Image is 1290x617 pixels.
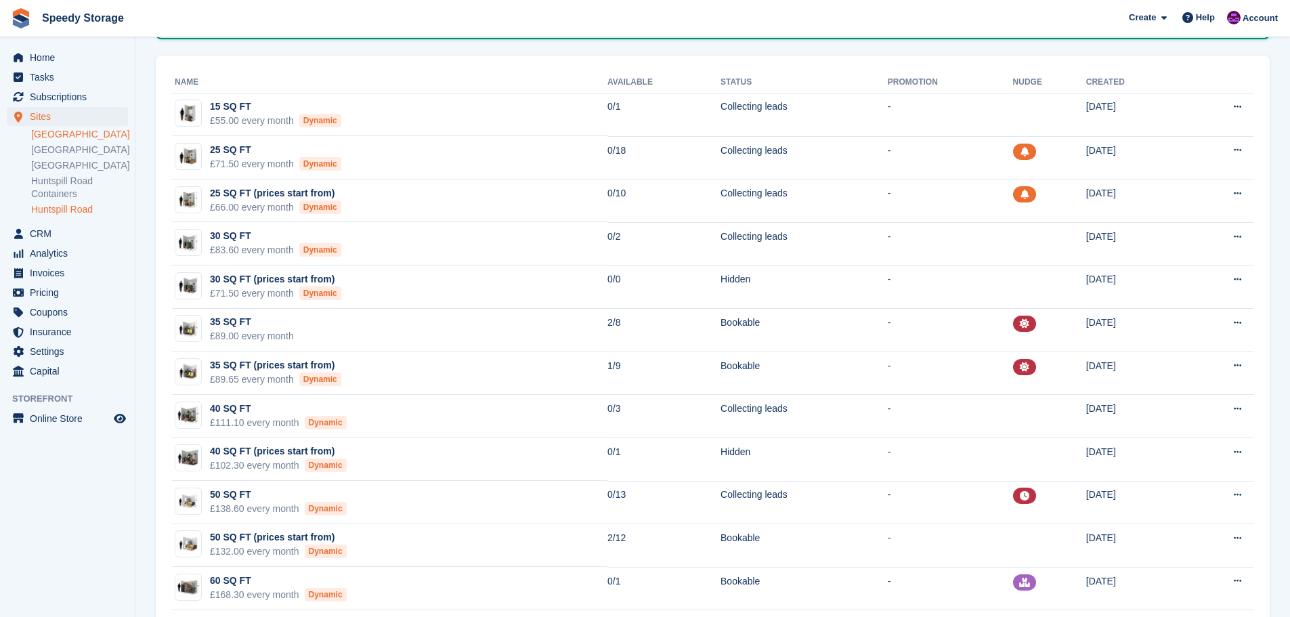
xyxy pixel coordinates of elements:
td: - [888,179,1013,223]
td: 0/10 [607,179,721,223]
span: Sites [30,107,111,126]
div: £89.00 every month [210,329,294,343]
span: Subscriptions [30,87,111,106]
a: menu [7,263,128,282]
td: - [888,481,1013,524]
div: £111.10 every month [210,416,347,430]
div: £102.30 every month [210,459,347,473]
span: Pricing [30,283,111,302]
img: 40-sqft-unit.jpg [175,448,201,468]
td: Collecting leads [721,93,888,136]
td: - [888,395,1013,438]
img: 25-sqft-unit.jpg [175,190,201,209]
a: menu [7,303,128,322]
span: Settings [30,342,111,361]
div: Dynamic [305,588,347,601]
span: Analytics [30,244,111,263]
td: [DATE] [1086,352,1183,395]
td: 0/18 [607,136,721,179]
td: [DATE] [1086,222,1183,265]
td: [DATE] [1086,93,1183,136]
div: 35 SQ FT [210,315,294,329]
a: [GEOGRAPHIC_DATA] [31,144,128,156]
img: 35-sqft-unit.jpg [175,362,201,382]
span: Invoices [30,263,111,282]
td: 1/9 [607,352,721,395]
span: Storefront [12,392,135,406]
td: 2/12 [607,524,721,568]
td: 0/3 [607,395,721,438]
img: 25-sqft-unit.jpg [175,147,201,167]
div: Dynamic [305,459,347,472]
span: Create [1129,11,1156,24]
th: Name [172,72,607,93]
td: - [888,222,1013,265]
td: [DATE] [1086,481,1183,524]
a: Huntspill Road Containers [31,175,128,200]
div: Dynamic [299,200,341,214]
td: 0/1 [607,567,721,610]
td: Collecting leads [721,481,888,524]
td: [DATE] [1086,179,1183,223]
a: [GEOGRAPHIC_DATA] [31,128,128,141]
th: Available [607,72,721,93]
div: 30 SQ FT (prices start from) [210,272,341,286]
td: Hidden [721,438,888,481]
img: 30-sqft-unit.jpg [175,276,201,296]
img: 50-sqft-unit.jpg [175,492,201,511]
span: Insurance [30,322,111,341]
a: menu [7,244,128,263]
div: Dynamic [299,243,341,257]
img: 60-sqft-unit.jpg [175,578,201,597]
td: Bookable [721,524,888,568]
div: £71.50 every month [210,157,341,171]
td: - [888,352,1013,395]
span: Home [30,48,111,67]
div: Dynamic [299,114,341,127]
td: - [888,136,1013,179]
img: 40-sqft-unit.jpg [175,405,201,425]
span: Coupons [30,303,111,322]
td: - [888,265,1013,309]
a: menu [7,342,128,361]
div: £132.00 every month [210,545,347,559]
td: - [888,524,1013,568]
td: [DATE] [1086,395,1183,438]
div: 35 SQ FT (prices start from) [210,358,341,373]
div: £83.60 every month [210,243,341,257]
span: Help [1196,11,1215,24]
a: menu [7,87,128,106]
th: Created [1086,72,1183,93]
div: 15 SQ FT [210,100,341,114]
img: 35-sqft-unit.jpg [175,319,201,339]
div: 40 SQ FT [210,402,347,416]
div: £55.00 every month [210,114,341,128]
img: 30-sqft-unit.jpg [175,233,201,253]
td: 0/13 [607,481,721,524]
div: 25 SQ FT (prices start from) [210,186,341,200]
a: menu [7,107,128,126]
td: [DATE] [1086,567,1183,610]
div: £89.65 every month [210,373,341,387]
th: Promotion [888,72,1013,93]
span: Tasks [30,68,111,87]
td: Bookable [721,352,888,395]
td: - [888,309,1013,352]
td: 0/1 [607,438,721,481]
td: 0/0 [607,265,721,309]
a: Speedy Storage [37,7,129,29]
td: Collecting leads [721,395,888,438]
div: £168.30 every month [210,588,347,602]
th: Status [721,72,888,93]
div: 30 SQ FT [210,229,341,243]
td: [DATE] [1086,136,1183,179]
div: Dynamic [305,502,347,515]
a: menu [7,409,128,428]
div: 50 SQ FT (prices start from) [210,530,347,545]
div: Dynamic [305,416,347,429]
div: Dynamic [299,286,341,300]
td: [DATE] [1086,524,1183,568]
td: - [888,438,1013,481]
div: Dynamic [305,545,347,558]
a: menu [7,224,128,243]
